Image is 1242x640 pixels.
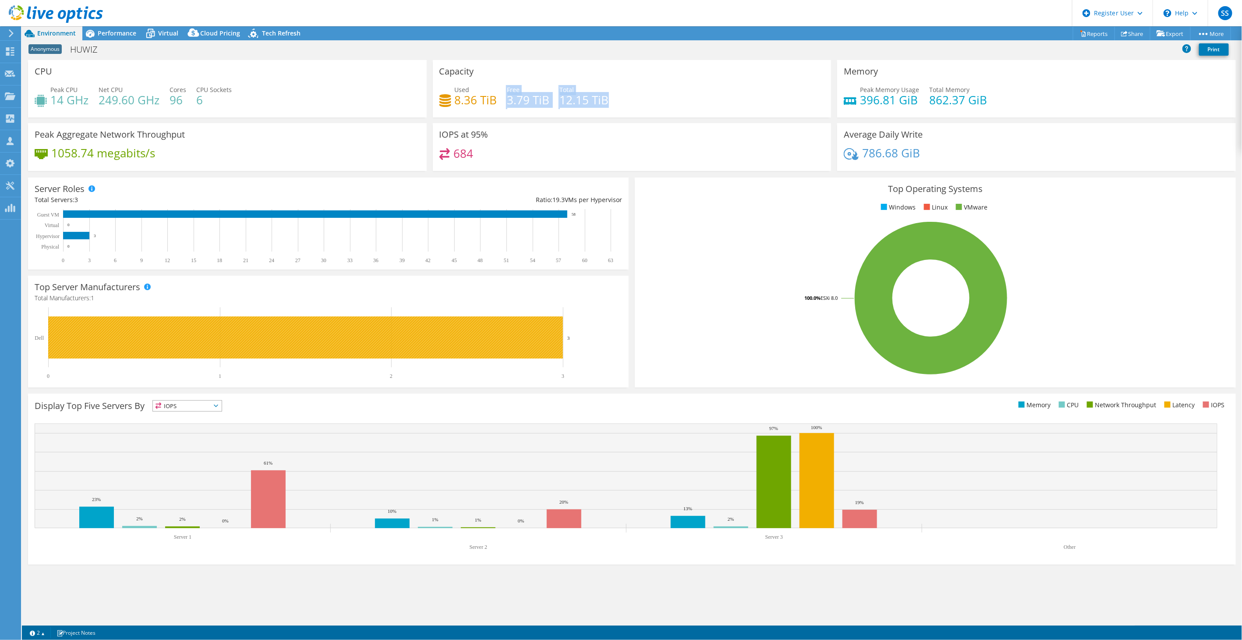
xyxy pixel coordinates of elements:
text: 58 [572,212,576,217]
text: 0 [67,223,70,227]
text: 20% [559,499,568,505]
a: Print [1199,43,1229,56]
span: CPU Sockets [196,85,232,94]
text: Dell [35,335,44,341]
h3: Peak Aggregate Network Throughput [35,130,185,139]
li: Network Throughput [1085,400,1157,410]
text: 0% [518,518,524,523]
a: Export [1150,27,1191,40]
span: 19.3 [552,196,565,204]
text: 45 [452,257,457,263]
text: 19% [855,500,864,505]
span: Peak CPU [50,85,78,94]
text: 0 [62,257,64,263]
text: 51 [504,257,509,263]
h4: 862.37 GiB [929,95,987,105]
span: Tech Refresh [262,29,301,37]
span: Used [455,85,470,94]
h4: 786.68 GiB [862,148,920,158]
h1: HUWIZ [66,45,111,54]
text: Guest VM [37,212,59,218]
a: Project Notes [50,627,102,638]
text: Physical [41,244,59,250]
text: 36 [373,257,379,263]
text: 10% [388,508,396,514]
text: 3 [562,373,564,379]
text: 3 [567,335,570,341]
h3: Top Server Manufacturers [35,282,140,292]
li: IOPS [1201,400,1225,410]
text: 1% [475,517,481,523]
text: 2% [728,516,734,522]
a: 2 [24,627,51,638]
li: Linux [922,203,948,212]
text: 21 [243,257,248,263]
text: 100% [811,425,822,430]
text: 61% [264,460,272,466]
text: 9 [140,257,143,263]
h4: 249.60 GHz [99,95,159,105]
span: Free [507,85,520,94]
text: 57 [556,257,561,263]
text: 1 [219,373,221,379]
text: 12 [165,257,170,263]
span: Cloud Pricing [200,29,240,37]
h3: Average Daily Write [844,130,923,139]
h4: 1058.74 megabits/s [51,148,155,158]
text: 42 [425,257,431,263]
text: 2 [390,373,393,379]
h3: IOPS at 95% [439,130,488,139]
h3: CPU [35,67,52,76]
text: 3 [88,257,91,263]
span: Cores [170,85,186,94]
text: 1% [432,517,439,522]
h4: 14 GHz [50,95,88,105]
li: VMware [954,203,988,212]
a: Reports [1073,27,1115,40]
span: Net CPU [99,85,123,94]
text: 24 [269,257,274,263]
div: Ratio: VMs per Hypervisor [329,195,623,205]
text: 33 [347,257,353,263]
span: Environment [37,29,76,37]
text: 30 [321,257,326,263]
h3: Server Roles [35,184,85,194]
h4: 684 [453,149,473,158]
h3: Top Operating Systems [641,184,1229,194]
text: Server 3 [765,534,783,540]
text: 60 [582,257,587,263]
text: Hypervisor [36,233,60,239]
text: 0% [222,518,229,523]
h4: Total Manufacturers: [35,293,622,303]
span: Virtual [158,29,178,37]
text: 0 [67,244,70,249]
tspan: 100.0% [804,295,821,301]
text: 23% [92,497,101,502]
text: 2% [136,516,143,521]
text: 97% [769,426,778,431]
li: Latency [1162,400,1195,410]
text: 3 [94,234,96,238]
h3: Capacity [439,67,474,76]
tspan: ESXi 8.0 [821,295,838,301]
span: Total Memory [929,85,970,94]
h3: Memory [844,67,878,76]
text: 39 [400,257,405,263]
h4: 396.81 GiB [860,95,919,105]
text: 0 [47,373,50,379]
li: Windows [879,203,916,212]
h4: 3.79 TiB [507,95,550,105]
span: 1 [91,294,94,302]
span: 3 [74,196,78,204]
h4: 96 [170,95,186,105]
a: More [1190,27,1231,40]
h4: 12.15 TiB [560,95,609,105]
text: 13% [683,506,692,511]
div: Total Servers: [35,195,329,205]
span: Performance [98,29,136,37]
text: Server 2 [470,544,487,550]
li: CPU [1057,400,1079,410]
svg: \n [1164,9,1171,17]
text: 2% [179,516,186,522]
text: 15 [191,257,196,263]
